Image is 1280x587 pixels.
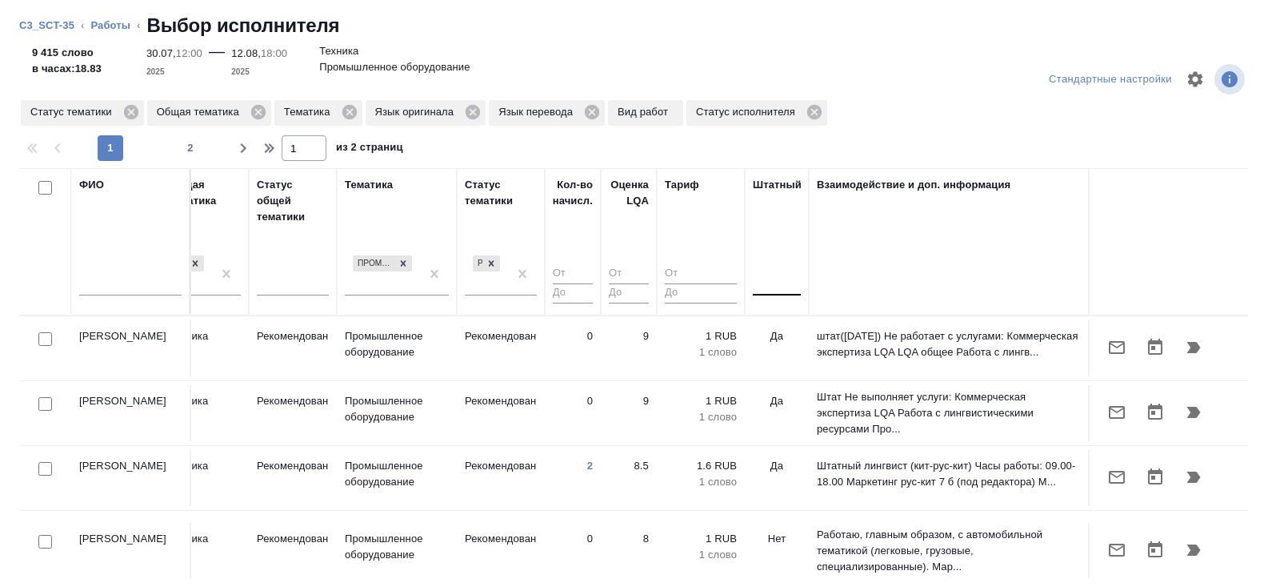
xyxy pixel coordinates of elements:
input: Выбери исполнителей, чтобы отправить приглашение на работу [38,535,52,549]
p: Статус тематики [30,104,118,120]
button: Отправить предложение о работе [1098,393,1136,432]
p: 1 слово [665,344,737,360]
input: До [553,283,593,304]
td: 8 [601,523,657,579]
td: Рекомендован [457,385,545,441]
button: Продолжить [1174,531,1213,569]
div: Тематика [345,177,393,193]
p: 12.08, [231,47,261,59]
button: 2 [178,135,203,161]
span: Посмотреть информацию [1214,64,1248,94]
div: Оценка LQA [609,177,649,209]
div: Рекомендован [473,255,482,272]
p: 1 RUB [665,328,737,344]
p: Штат Не выполняет услуги: Коммерческая экспертиза LQA Работа с лингвистическими ресурсами Про... [817,389,1081,437]
p: Промышленное оборудование [345,531,449,563]
p: Работаю, главным образом, с автомобильной тематикой (легковые, грузовые, специализированные). Мар... [817,527,1081,575]
button: Продолжить [1174,393,1213,432]
td: Техника [161,450,249,506]
p: Общая тематика [157,104,245,120]
td: Рекомендован [249,450,337,506]
p: Техника [319,43,358,59]
td: Рекомендован [457,320,545,376]
div: Тариф [665,177,699,193]
div: Промышленное оборудование [351,254,414,274]
td: 0 [545,523,601,579]
p: Промышленное оборудование [345,393,449,425]
a: Работы [90,19,130,31]
p: 1 RUB [665,531,737,547]
button: Продолжить [1174,328,1213,367]
input: От [553,264,593,284]
td: [PERSON_NAME] [71,320,191,376]
p: Промышленное оборудование [345,458,449,490]
h2: Выбор исполнителя [147,13,340,38]
input: До [665,283,737,304]
td: Рекомендован [249,385,337,441]
td: [PERSON_NAME] [71,450,191,506]
li: ‹ [137,18,140,34]
button: Продолжить [1174,458,1213,497]
div: split button [1045,67,1176,92]
input: Выбери исполнителей, чтобы отправить приглашение на работу [38,332,52,346]
div: Кол-во начисл. [553,177,593,209]
button: Открыть календарь загрузки [1136,393,1174,432]
p: 1 слово [665,547,737,563]
input: От [665,264,737,284]
p: 1 RUB [665,393,737,409]
p: 12:00 [176,47,202,59]
div: ФИО [79,177,104,193]
div: Общая тематика [147,100,271,126]
button: Открыть календарь загрузки [1136,531,1174,569]
div: — [209,38,225,80]
td: Рекомендован [457,450,545,506]
p: Вид работ [618,104,674,120]
div: Статус тематики [21,100,144,126]
td: Рекомендован [249,320,337,376]
div: Тематика [274,100,362,126]
button: Отправить предложение о работе [1098,531,1136,569]
input: Выбери исполнителей, чтобы отправить приглашение на работу [38,397,52,411]
input: Выбери исполнителей, чтобы отправить приглашение на работу [38,462,52,476]
td: [PERSON_NAME] [71,385,191,441]
button: Отправить предложение о работе [1098,328,1136,367]
div: Язык перевода [489,100,605,126]
td: 9 [601,385,657,441]
div: Статус исполнителя [686,100,827,126]
button: Открыть календарь загрузки [1136,328,1174,367]
td: 0 [545,320,601,376]
div: Промышленное оборудование [353,255,394,272]
span: из 2 страниц [336,138,403,161]
a: 2 [587,460,593,472]
div: Статус общей тематики [257,177,329,225]
p: Штатный лингвист (кит-рус-кит) Часы работы: 09.00-18.00 Маркетинг рус-кит 7 б (под редактора) М... [817,458,1081,490]
li: ‹ [81,18,84,34]
td: Да [745,385,809,441]
p: Язык перевода [498,104,578,120]
div: Общая тематика [169,177,241,209]
td: [PERSON_NAME] [71,523,191,579]
td: Нет [745,523,809,579]
p: 1.6 RUB [665,458,737,474]
button: Открыть календарь загрузки [1136,458,1174,497]
div: Статус тематики [465,177,537,209]
td: Техника [161,320,249,376]
span: Настроить таблицу [1176,60,1214,99]
td: Техника [161,523,249,579]
button: Отправить предложение о работе [1098,458,1136,497]
p: 1 слово [665,409,737,425]
input: До [609,283,649,304]
td: 9 [601,320,657,376]
p: Статус исполнителя [696,104,801,120]
td: 8.5 [601,450,657,506]
p: 9 415 слово [32,45,102,61]
div: Взаимодействие и доп. информация [817,177,1010,193]
p: Промышленное оборудование [345,328,449,360]
div: Язык оригинала [366,100,486,126]
td: Да [745,450,809,506]
td: Рекомендован [249,523,337,579]
p: 30.07, [146,47,176,59]
td: 0 [545,385,601,441]
td: Техника [161,385,249,441]
div: Штатный [753,177,802,193]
